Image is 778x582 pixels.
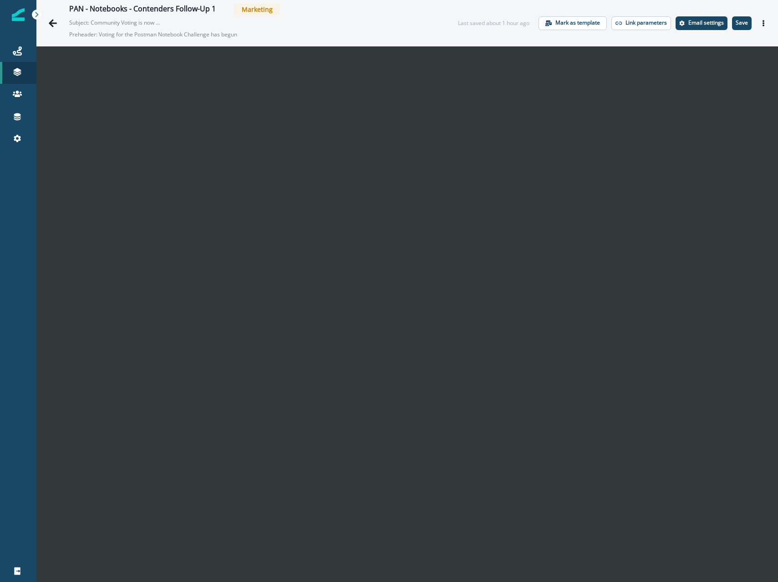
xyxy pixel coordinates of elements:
button: Save [732,16,752,30]
p: Mark as template [555,20,600,26]
p: Link parameters [625,20,667,26]
button: Link parameters [611,16,671,30]
div: Last saved about 1 hour ago [458,19,529,27]
img: Inflection [12,8,25,21]
button: Actions [756,16,771,30]
span: Marketing [234,4,280,15]
button: Mark as template [539,16,607,30]
button: Go back [44,14,62,32]
p: Subject: Community Voting is now open! [69,15,160,27]
p: Save [736,20,748,26]
div: PAN - Notebooks - Contenders Follow-Up 1 [69,5,216,15]
button: Settings [676,16,727,30]
p: Email settings [688,20,724,26]
p: Preheader: Voting for the Postman Notebook Challenge has begun [69,27,297,42]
